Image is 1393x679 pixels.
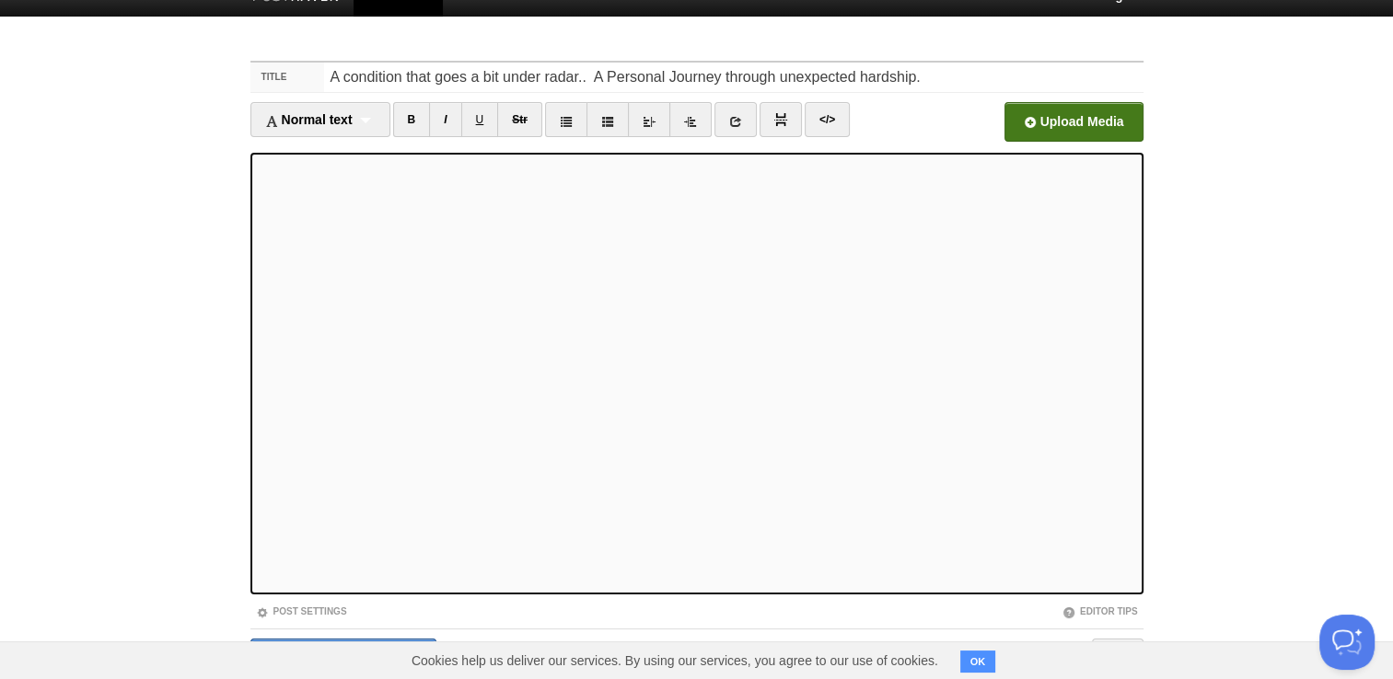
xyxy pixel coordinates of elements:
[805,102,850,137] a: </>
[1062,606,1138,616] a: Editor Tips
[393,102,431,137] a: B
[393,642,957,679] span: Cookies help us deliver our services. By using our services, you agree to our use of cookies.
[461,102,499,137] a: U
[256,606,347,616] a: Post Settings
[265,112,353,127] span: Normal text
[1319,615,1375,670] iframe: Help Scout Beacon - Open
[497,102,542,137] a: Str
[429,102,461,137] a: I
[250,63,325,92] label: Title
[774,113,787,126] img: pagebreak-icon.png
[960,650,996,673] button: OK
[512,113,528,126] del: Str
